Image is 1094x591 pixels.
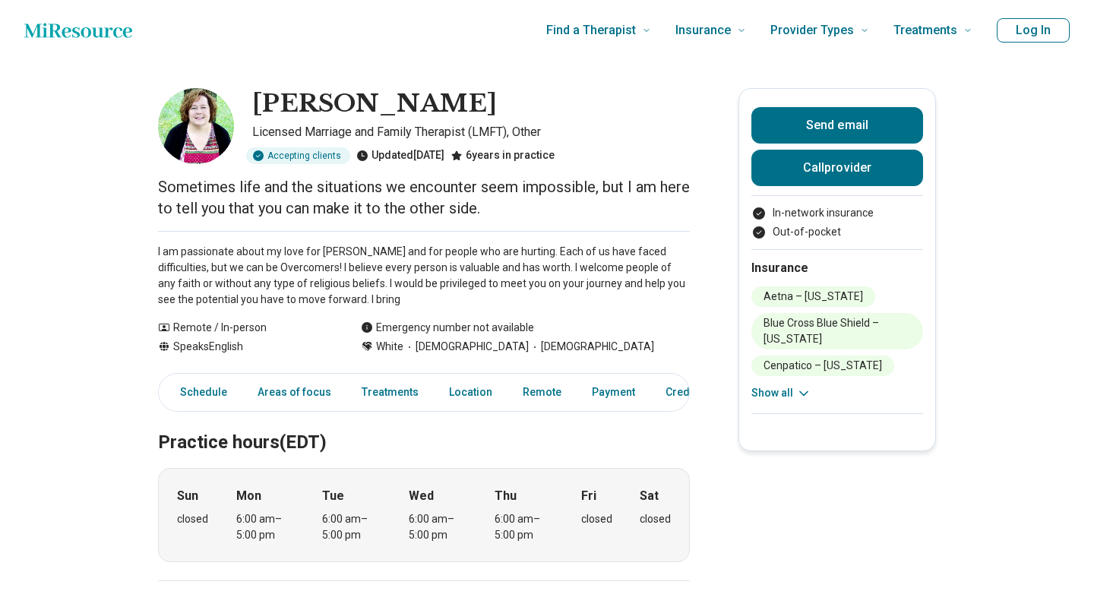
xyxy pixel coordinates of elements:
[409,511,467,543] div: 6:00 am – 5:00 pm
[583,377,644,408] a: Payment
[409,487,434,505] strong: Wed
[529,339,654,355] span: [DEMOGRAPHIC_DATA]
[751,205,923,240] ul: Payment options
[322,511,381,543] div: 6:00 am – 5:00 pm
[236,511,295,543] div: 6:00 am – 5:00 pm
[24,15,132,46] a: Home page
[751,286,875,307] li: Aetna – [US_STATE]
[656,377,741,408] a: Credentials
[177,511,208,527] div: closed
[236,487,261,505] strong: Mon
[162,377,236,408] a: Schedule
[751,205,923,221] li: In-network insurance
[751,313,923,349] li: Blue Cross Blue Shield – [US_STATE]
[581,511,612,527] div: closed
[158,468,690,562] div: When does the program meet?
[158,339,330,355] div: Speaks English
[248,377,340,408] a: Areas of focus
[252,123,690,141] p: Licensed Marriage and Family Therapist (LMFT), Other
[495,487,517,505] strong: Thu
[376,339,403,355] span: White
[246,147,350,164] div: Accepting clients
[640,487,659,505] strong: Sat
[751,385,811,401] button: Show all
[356,147,444,164] div: Updated [DATE]
[770,20,854,41] span: Provider Types
[158,393,690,456] h2: Practice hours (EDT)
[158,320,330,336] div: Remote / In-person
[158,88,234,164] img: Melissa Schwartz, Licensed Marriage and Family Therapist (LMFT)
[581,487,596,505] strong: Fri
[361,320,534,336] div: Emergency number not available
[495,511,553,543] div: 6:00 am – 5:00 pm
[751,150,923,186] button: Callprovider
[751,224,923,240] li: Out-of-pocket
[675,20,731,41] span: Insurance
[353,377,428,408] a: Treatments
[252,88,497,120] h1: [PERSON_NAME]
[751,107,923,144] button: Send email
[546,20,636,41] span: Find a Therapist
[514,377,571,408] a: Remote
[177,487,198,505] strong: Sun
[158,244,690,308] p: I am passionate about my love for [PERSON_NAME] and for people who are hurting. Each of us have f...
[440,377,501,408] a: Location
[997,18,1070,43] button: Log In
[751,356,894,376] li: Cenpatico – [US_STATE]
[322,487,344,505] strong: Tue
[751,259,923,277] h2: Insurance
[893,20,957,41] span: Treatments
[158,176,690,219] p: Sometimes life and the situations we encounter seem impossible, but I am here to tell you that yo...
[451,147,555,164] div: 6 years in practice
[403,339,529,355] span: [DEMOGRAPHIC_DATA]
[640,511,671,527] div: closed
